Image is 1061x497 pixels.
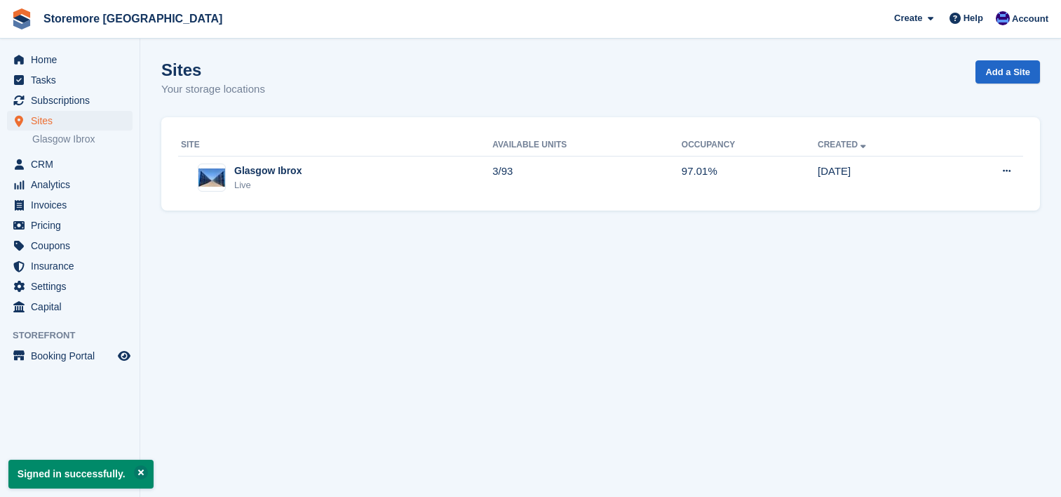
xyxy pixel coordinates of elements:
[31,256,115,276] span: Insurance
[31,91,115,110] span: Subscriptions
[161,60,265,79] h1: Sites
[7,216,133,235] a: menu
[234,164,302,178] div: Glasgow Ibrox
[975,60,1040,84] a: Add a Site
[31,111,115,131] span: Sites
[31,175,115,194] span: Analytics
[7,154,133,174] a: menu
[178,134,492,157] th: Site
[7,91,133,110] a: menu
[31,50,115,69] span: Home
[31,154,115,174] span: CRM
[964,11,983,25] span: Help
[7,297,133,317] a: menu
[234,178,302,192] div: Live
[682,134,818,157] th: Occupancy
[7,50,133,69] a: menu
[31,70,115,90] span: Tasks
[894,11,922,25] span: Create
[7,70,133,90] a: menu
[7,346,133,366] a: menu
[31,277,115,296] span: Settings
[492,134,682,157] th: Available Units
[7,111,133,131] a: menu
[31,236,115,256] span: Coupons
[31,346,115,366] span: Booking Portal
[818,156,948,199] td: [DATE]
[32,133,133,146] a: Glasgow Ibrox
[1012,12,1048,26] span: Account
[13,329,140,343] span: Storefront
[7,195,133,215] a: menu
[7,236,133,256] a: menu
[116,347,133,364] a: Preview store
[7,256,133,276] a: menu
[7,277,133,296] a: menu
[31,216,115,235] span: Pricing
[492,156,682,199] td: 3/93
[31,297,115,317] span: Capital
[11,8,32,29] img: stora-icon-8386f47178a22dfd0bd8f6a31ec36ba5ce8667c1dd55bd0f319d3a0aa187defe.svg
[996,11,1010,25] img: Angela
[161,81,265,98] p: Your storage locations
[38,7,228,30] a: Storemore [GEOGRAPHIC_DATA]
[818,140,869,150] a: Created
[31,195,115,215] span: Invoices
[7,175,133,194] a: menu
[682,156,818,199] td: 97.01%
[198,168,225,187] img: Image of Glasgow Ibrox site
[8,460,154,489] p: Signed in successfully.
